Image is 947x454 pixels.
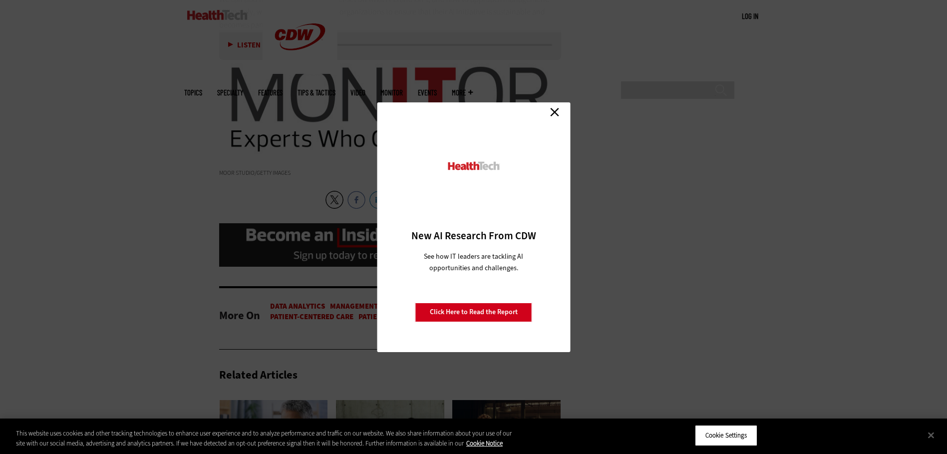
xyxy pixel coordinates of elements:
[415,303,532,322] a: Click Here to Read the Report
[446,161,501,171] img: HealthTech_0.png
[394,229,553,243] h3: New AI Research From CDW
[695,425,757,446] button: Cookie Settings
[547,105,562,120] a: Close
[16,429,521,448] div: This website uses cookies and other tracking technologies to enhance user experience and to analy...
[920,424,942,446] button: Close
[412,251,535,274] p: See how IT leaders are tackling AI opportunities and challenges.
[466,439,503,448] a: More information about your privacy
